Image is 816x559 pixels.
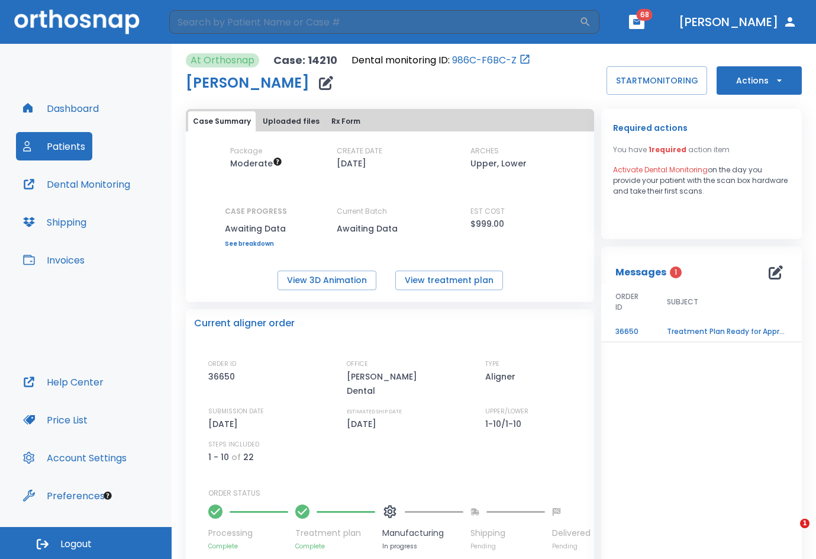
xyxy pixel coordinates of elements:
[208,542,288,551] p: Complete
[225,206,287,217] p: CASE PROGRESS
[337,221,443,236] p: Awaiting Data
[186,76,309,90] h1: [PERSON_NAME]
[351,53,531,68] div: Open patient in dental monitoring portal
[776,519,804,547] iframe: Intercom live chat
[613,165,708,175] span: Activate Dental Monitoring
[637,9,653,21] span: 68
[16,368,111,396] button: Help Center
[337,206,443,217] p: Current Batch
[327,111,365,131] button: Rx Form
[230,146,262,156] p: Package
[243,450,254,464] p: 22
[16,94,106,123] button: Dashboard
[194,316,295,330] p: Current aligner order
[60,538,92,551] span: Logout
[485,359,499,370] p: TYPE
[16,208,93,236] button: Shipping
[16,481,112,510] button: Preferences
[208,488,586,499] p: ORDER STATUS
[717,66,802,95] button: Actions
[191,53,254,68] p: At Orthosnap
[347,417,380,431] p: [DATE]
[337,156,366,171] p: [DATE]
[470,206,505,217] p: EST COST
[800,519,809,528] span: 1
[102,490,113,501] div: Tooltip anchor
[188,111,256,131] button: Case Summary
[552,542,591,551] p: Pending
[613,121,688,135] p: Required actions
[615,291,638,313] span: ORDER ID
[208,439,259,450] p: STEPS INCLUDED
[470,146,499,156] p: ARCHES
[382,542,463,551] p: In progress
[382,527,463,539] p: Manufacturing
[347,370,447,398] p: [PERSON_NAME] Dental
[351,53,450,68] p: Dental monitoring ID:
[485,406,528,417] p: UPPER/LOWER
[552,527,591,539] p: Delivered
[601,322,653,342] td: 36650
[395,271,503,290] button: View treatment plan
[485,417,525,431] p: 1-10/1-10
[169,10,579,34] input: Search by Patient Name or Case #
[452,53,517,68] a: 986C-F6BC-Z
[230,158,282,169] span: Up to 20 Steps (40 aligners)
[208,359,236,370] p: ORDER ID
[258,111,324,131] button: Uploaded files
[188,111,592,131] div: tabs
[613,144,730,155] p: You have action item
[16,444,134,472] button: Account Settings
[674,11,802,33] button: [PERSON_NAME]
[485,370,520,384] p: Aligner
[208,417,242,431] p: [DATE]
[208,406,264,417] p: SUBMISSION DATE
[14,9,140,34] img: Orthosnap
[208,450,229,464] p: 1 - 10
[347,359,368,370] p: OFFICE
[278,271,376,290] button: View 3D Animation
[295,542,375,551] p: Complete
[225,221,287,236] p: Awaiting Data
[615,265,666,279] p: Messages
[470,217,504,231] p: $999.00
[670,266,682,278] span: 1
[607,66,707,95] button: STARTMONITORING
[295,527,375,539] p: Treatment plan
[470,156,527,171] p: Upper, Lower
[613,165,790,197] p: on the day you provide your patient with the scan box hardware and take their first scans.
[16,406,95,434] button: Price List
[225,240,287,248] a: See breakdown
[667,297,698,307] span: SUBJECT
[16,170,137,198] button: Dental Monitoring
[208,370,239,384] p: 36650
[649,144,686,155] span: 1 required
[231,450,241,464] p: of
[337,146,382,156] p: CREATE DATE
[16,132,92,160] button: Patients
[347,406,402,417] p: ESTIMATED SHIP DATE
[470,542,545,551] p: Pending
[16,246,92,274] button: Invoices
[273,53,337,68] p: Case: 14210
[470,527,545,539] p: Shipping
[653,322,801,342] td: Treatment Plan Ready for Approval!
[208,527,288,539] p: Processing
